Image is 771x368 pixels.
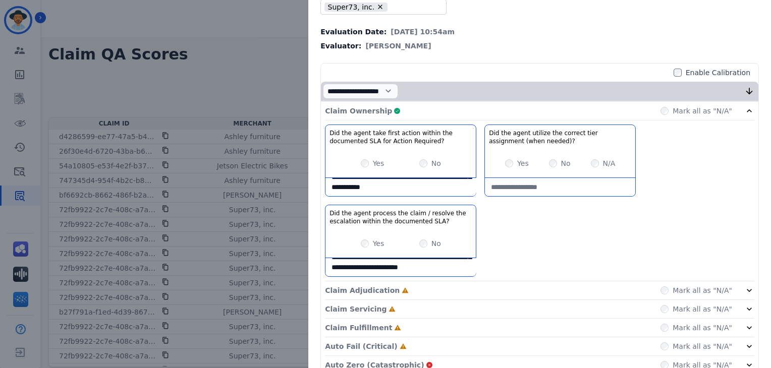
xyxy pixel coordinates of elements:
[391,27,455,37] span: [DATE] 10:54am
[517,158,529,168] label: Yes
[320,27,759,37] div: Evaluation Date:
[673,106,732,116] label: Mark all as "N/A"
[323,1,440,13] ul: selected options
[373,158,384,168] label: Yes
[376,3,384,11] button: Remove Super73, inc.
[673,285,732,295] label: Mark all as "N/A"
[673,341,732,351] label: Mark all as "N/A"
[329,129,472,145] h3: Did the agent take first action within the documented SLA for Action Required?
[325,285,400,295] p: Claim Adjudication
[325,106,392,116] p: Claim Ownership
[325,304,387,314] p: Claim Servicing
[603,158,616,168] label: N/A
[325,341,397,351] p: Auto Fail (Critical)
[365,41,431,51] span: [PERSON_NAME]
[373,238,384,249] label: Yes
[320,41,759,51] div: Evaluator:
[673,323,732,333] label: Mark all as "N/A"
[325,323,392,333] p: Claim Fulfillment
[329,209,472,225] h3: Did the agent process the claim / resolve the escalation within the documented SLA?
[673,304,732,314] label: Mark all as "N/A"
[561,158,571,168] label: No
[686,68,750,78] label: Enable Calibration
[431,238,441,249] label: No
[324,3,388,12] li: Super73, inc.
[489,129,631,145] h3: Did the agent utilize the correct tier assignment (when needed)?
[431,158,441,168] label: No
